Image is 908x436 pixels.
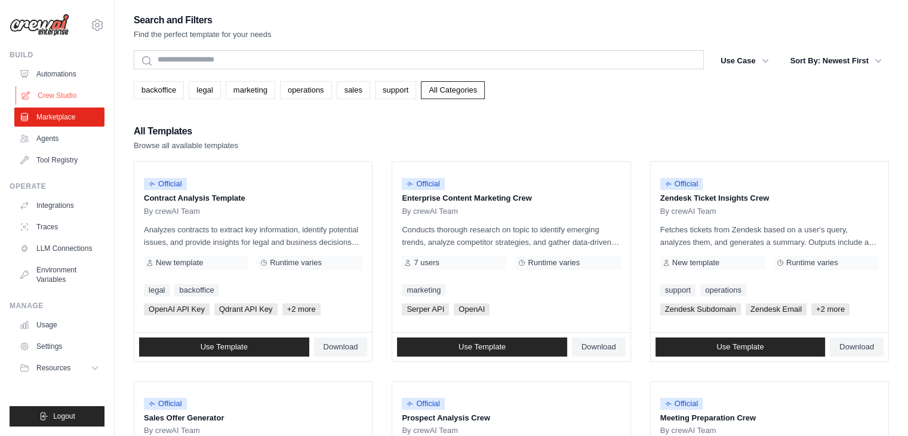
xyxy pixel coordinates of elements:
[10,50,104,60] div: Build
[144,412,362,424] p: Sales Offer Generator
[660,303,741,315] span: Zendesk Subdomain
[14,196,104,215] a: Integrations
[144,303,210,315] span: OpenAI API Key
[660,178,703,190] span: Official
[156,258,203,268] span: New template
[14,108,104,127] a: Marketplace
[783,50,889,72] button: Sort By: Newest First
[144,284,170,296] a: legal
[144,398,187,410] span: Official
[811,303,849,315] span: +2 more
[746,303,807,315] span: Zendesk Email
[337,81,370,99] a: sales
[14,129,104,148] a: Agents
[402,178,445,190] span: Official
[14,315,104,334] a: Usage
[14,337,104,356] a: Settings
[144,207,200,216] span: By crewAI Team
[660,426,716,435] span: By crewAI Team
[214,303,278,315] span: Qdrant API Key
[14,65,104,84] a: Automations
[716,342,764,352] span: Use Template
[660,284,695,296] a: support
[402,192,620,204] p: Enterprise Content Marketing Crew
[14,151,104,170] a: Tool Registry
[226,81,275,99] a: marketing
[282,303,321,315] span: +2 more
[10,182,104,191] div: Operate
[144,192,362,204] p: Contract Analysis Template
[655,337,826,357] a: Use Template
[700,284,746,296] a: operations
[402,426,458,435] span: By crewAI Team
[713,50,776,72] button: Use Case
[14,260,104,289] a: Environment Variables
[402,284,445,296] a: marketing
[581,342,616,352] span: Download
[144,223,362,248] p: Analyzes contracts to extract key information, identify potential issues, and provide insights fo...
[414,258,439,268] span: 7 users
[421,81,485,99] a: All Categories
[134,29,272,41] p: Find the perfect template for your needs
[10,14,69,36] img: Logo
[144,178,187,190] span: Official
[144,426,200,435] span: By crewAI Team
[660,207,716,216] span: By crewAI Team
[14,358,104,377] button: Resources
[14,239,104,258] a: LLM Connections
[402,398,445,410] span: Official
[134,140,238,152] p: Browse all available templates
[528,258,580,268] span: Runtime varies
[270,258,322,268] span: Runtime varies
[189,81,220,99] a: legal
[201,342,248,352] span: Use Template
[672,258,719,268] span: New template
[324,342,358,352] span: Download
[660,412,879,424] p: Meeting Preparation Crew
[174,284,218,296] a: backoffice
[134,81,184,99] a: backoffice
[454,303,490,315] span: OpenAI
[375,81,416,99] a: support
[660,223,879,248] p: Fetches tickets from Zendesk based on a user's query, analyzes them, and generates a summary. Out...
[458,342,506,352] span: Use Template
[402,303,449,315] span: Serper API
[402,223,620,248] p: Conducts thorough research on topic to identify emerging trends, analyze competitor strategies, a...
[314,337,368,357] a: Download
[402,207,458,216] span: By crewAI Team
[134,12,272,29] h2: Search and Filters
[14,217,104,237] a: Traces
[660,398,703,410] span: Official
[397,337,567,357] a: Use Template
[830,337,884,357] a: Download
[10,406,104,426] button: Logout
[839,342,874,352] span: Download
[16,86,106,105] a: Crew Studio
[660,192,879,204] p: Zendesk Ticket Insights Crew
[134,123,238,140] h2: All Templates
[139,337,309,357] a: Use Template
[53,412,75,421] span: Logout
[280,81,332,99] a: operations
[786,258,838,268] span: Runtime varies
[402,412,620,424] p: Prospect Analysis Crew
[36,363,70,373] span: Resources
[572,337,626,357] a: Download
[10,301,104,311] div: Manage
